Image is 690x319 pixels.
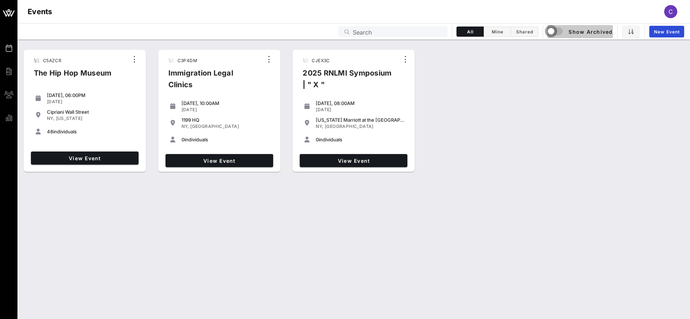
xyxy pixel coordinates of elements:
[182,137,184,142] span: 0
[316,137,404,142] div: individuals
[303,158,404,164] span: View Event
[43,58,61,63] span: C5AZCR
[168,158,270,164] span: View Event
[182,107,270,113] div: [DATE]
[312,58,330,63] span: CJEX3C
[316,137,319,142] span: 0
[182,100,270,106] div: [DATE], 10:00AM
[664,5,677,18] div: C
[182,117,270,123] div: 1199 HQ
[297,67,399,96] div: 2025 RNLMI Symposium | " X "
[316,100,404,106] div: [DATE], 08:00AM
[34,155,136,161] span: View Event
[316,107,404,113] div: [DATE]
[163,67,263,96] div: Immigration Legal Clinics
[316,117,404,123] div: [US_STATE] Marriott at the [GEOGRAPHIC_DATA]
[47,99,136,105] div: [DATE]
[511,27,538,37] button: Shared
[325,124,374,129] span: [GEOGRAPHIC_DATA]
[47,92,136,98] div: [DATE], 06:00PM
[47,129,136,134] div: individuals
[47,129,53,134] span: 48
[300,154,407,167] a: View Event
[654,29,680,35] span: New Event
[47,116,55,121] span: NY,
[165,154,273,167] a: View Event
[182,137,270,142] div: individuals
[488,29,506,35] span: Mine
[484,27,511,37] button: Mine
[178,58,197,63] span: C3P4DM
[547,25,613,38] button: Show Archived
[456,27,484,37] button: All
[56,116,83,121] span: [US_STATE]
[316,124,323,129] span: NY,
[28,6,52,17] h1: Events
[548,27,613,36] span: Show Archived
[669,8,673,15] span: C
[47,109,136,115] div: Cipriani Wall Street
[649,26,684,37] a: New Event
[28,67,117,85] div: The Hip Hop Museum
[182,124,189,129] span: NY,
[515,29,534,35] span: Shared
[190,124,239,129] span: [GEOGRAPHIC_DATA]
[461,29,479,35] span: All
[31,152,139,165] a: View Event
